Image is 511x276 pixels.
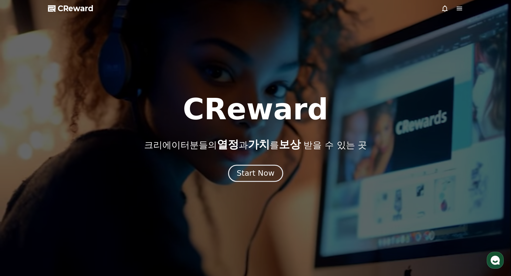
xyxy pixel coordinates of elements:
button: Start Now [228,165,283,182]
a: 설정 [78,192,117,207]
span: 홈 [19,201,23,206]
a: CReward [48,4,93,13]
p: 크리에이터분들의 과 를 받을 수 있는 곳 [144,138,367,151]
a: 대화 [40,192,78,207]
span: 가치 [248,138,270,151]
span: 보상 [279,138,301,151]
div: Start Now [237,168,274,178]
h1: CReward [183,95,328,124]
span: 설정 [94,201,101,206]
span: CReward [58,4,93,13]
a: Start Now [229,171,282,177]
span: 열정 [217,138,239,151]
a: 홈 [2,192,40,207]
span: 대화 [56,201,63,206]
